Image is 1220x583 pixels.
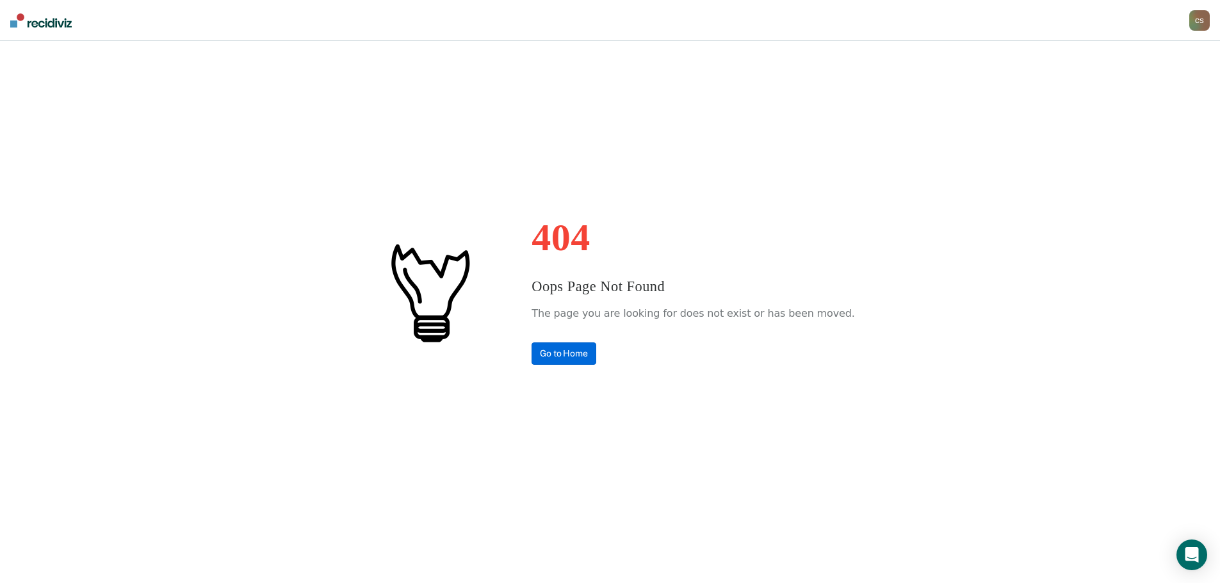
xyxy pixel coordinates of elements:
[10,13,72,28] img: Recidiviz
[532,218,854,257] h1: 404
[1189,10,1210,31] div: C S
[532,304,854,323] p: The page you are looking for does not exist or has been moved.
[1189,10,1210,31] button: CS
[1176,539,1207,570] div: Open Intercom Messenger
[365,228,493,356] img: #
[532,276,854,298] h3: Oops Page Not Found
[532,342,596,365] a: Go to Home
